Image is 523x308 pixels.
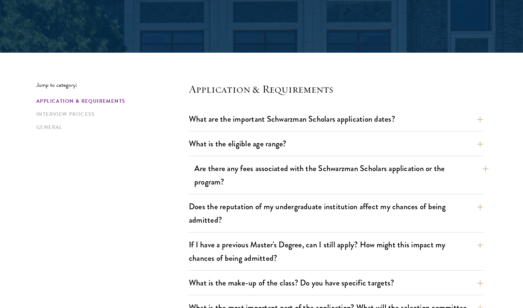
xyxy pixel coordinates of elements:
button: What are the important Schwarzman Scholars application dates? [189,111,483,127]
a: Interview Process [36,110,185,118]
button: If I have a previous Master's Degree, can I still apply? How might this impact my chances of bein... [189,236,483,266]
button: Does the reputation of my undergraduate institution affect my chances of being admitted? [189,198,483,228]
a: Application & Requirements [36,97,185,105]
button: What is the eligible age range? [189,135,483,152]
button: Are there any fees associated with the Schwarzman Scholars application or the program? [194,160,488,190]
p: Jump to category: [36,82,189,88]
h4: Application & Requirements [189,82,483,96]
a: General [36,123,185,131]
button: What is the make-up of the class? Do you have specific targets? [189,275,483,291]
